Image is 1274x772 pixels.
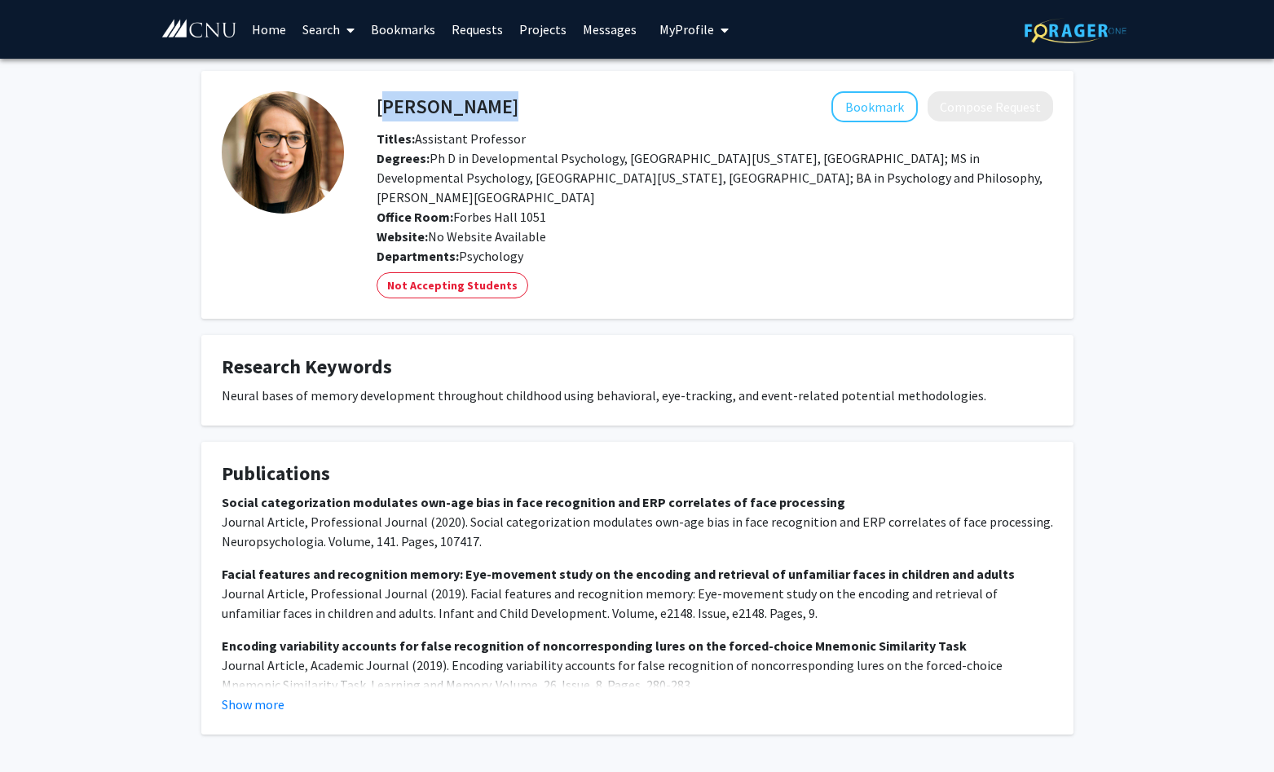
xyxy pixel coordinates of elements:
mat-chip: Not Accepting Students [377,272,528,298]
img: ForagerOne Logo [1025,18,1126,43]
span: Assistant Professor [377,130,526,147]
span: Journal Article, Academic Journal (2019). Encoding variability accounts for false recognition of ... [222,657,1003,693]
a: Requests [443,1,511,58]
span: Psychology [459,248,523,264]
button: Show more [222,695,284,714]
button: Compose Request to Leslie Rollins [928,91,1053,121]
b: Departments: [377,248,459,264]
a: Messages [575,1,645,58]
span: Journal Article, Professional Journal (2019). Facial features and recognition memory: Eye-movemen... [222,585,998,621]
span: Journal Article, Professional Journal (2020). Social categorization modulates own-age bias in fac... [222,514,1053,549]
a: Bookmarks [363,1,443,58]
span: Forbes Hall 1051 [377,209,546,225]
h4: Research Keywords [222,355,1053,379]
span: No Website Available [377,228,546,245]
b: Degrees: [377,150,430,166]
strong: Social categorization modulates own-age bias in face recognition and ERP correlates of face proce... [222,494,845,510]
h4: [PERSON_NAME] [377,91,518,121]
a: Home [244,1,294,58]
iframe: Chat [12,699,69,760]
a: Projects [511,1,575,58]
span: My Profile [659,21,714,37]
b: Website: [377,228,428,245]
h4: Publications [222,462,1053,486]
img: Christopher Newport University Logo [161,19,238,39]
button: Add Leslie Rollins to Bookmarks [831,91,918,122]
strong: Encoding variability accounts for false recognition of noncorresponding lures on the forced-choic... [222,637,967,654]
div: Neural bases of memory development throughout childhood using behavioral, eye-tracking, and event... [222,386,1053,405]
img: Profile Picture [222,91,344,214]
strong: Facial features and recognition memory: Eye-movement study on the encoding and retrieval of unfam... [222,566,1015,582]
b: Titles: [377,130,415,147]
a: Search [294,1,363,58]
b: Office Room: [377,209,453,225]
span: Ph D in Developmental Psychology, [GEOGRAPHIC_DATA][US_STATE], [GEOGRAPHIC_DATA]; MS in Developme... [377,150,1043,205]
